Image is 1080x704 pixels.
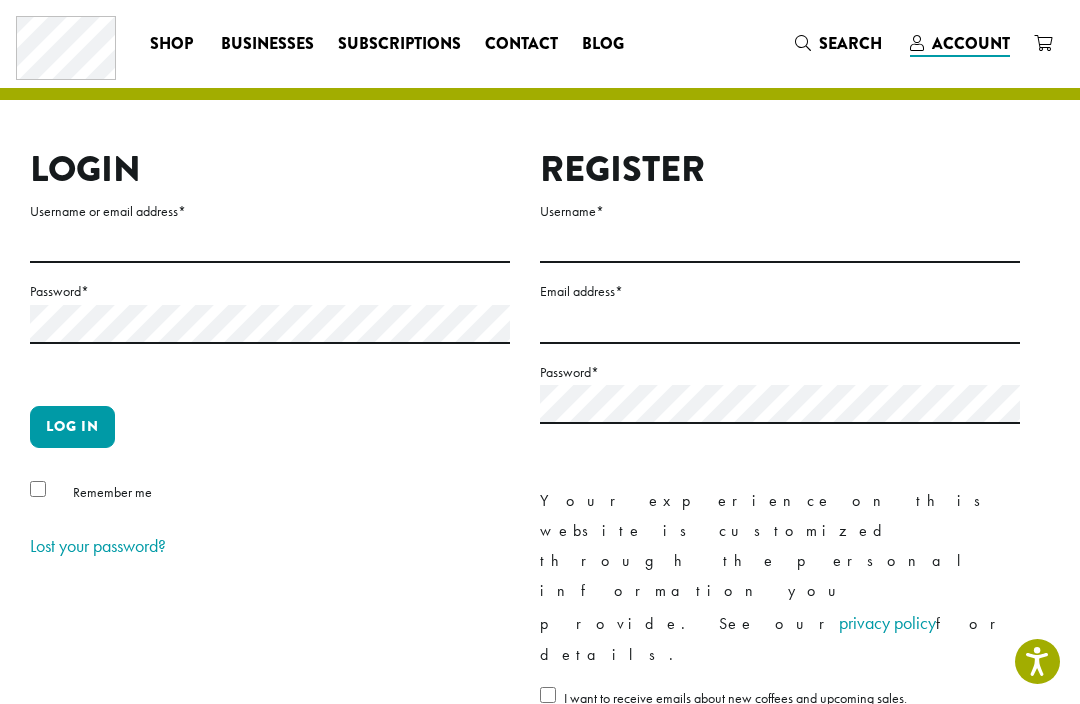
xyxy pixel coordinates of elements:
[839,611,936,634] a: privacy policy
[73,483,152,501] span: Remember me
[30,148,510,191] h2: Login
[783,27,898,60] a: Search
[540,687,556,703] input: I want to receive emails about new coffees and upcoming sales.
[138,28,209,60] a: Shop
[30,199,510,224] label: Username or email address
[221,32,314,57] span: Businesses
[30,279,510,304] label: Password
[540,199,1020,224] label: Username
[338,32,461,57] span: Subscriptions
[540,279,1020,304] label: Email address
[540,148,1020,191] h2: Register
[540,360,1020,385] label: Password
[582,32,624,57] span: Blog
[30,406,115,448] button: Log in
[932,32,1010,55] span: Account
[150,32,193,57] span: Shop
[30,534,166,557] a: Lost your password?
[540,486,1020,670] p: Your experience on this website is customized through the personal information you provide. See o...
[819,32,882,55] span: Search
[485,32,558,57] span: Contact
